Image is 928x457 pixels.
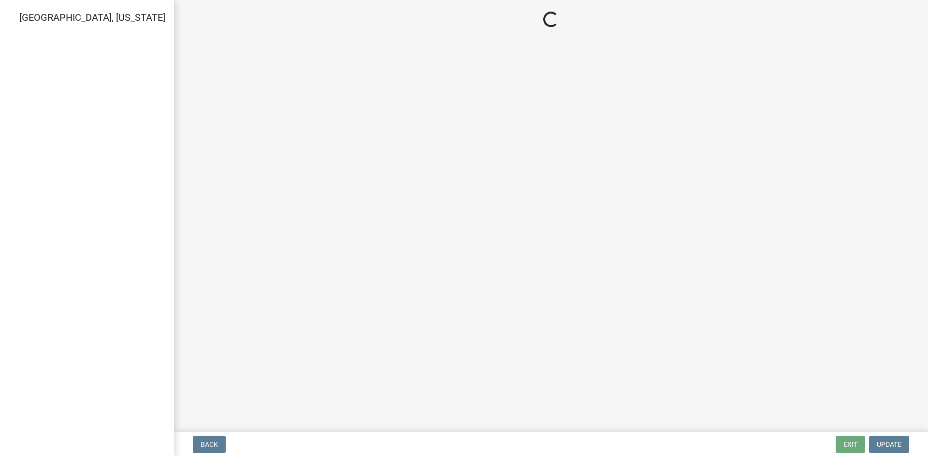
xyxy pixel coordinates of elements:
[836,436,865,453] button: Exit
[193,436,226,453] button: Back
[869,436,909,453] button: Update
[877,441,901,448] span: Update
[19,12,165,23] span: [GEOGRAPHIC_DATA], [US_STATE]
[201,441,218,448] span: Back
